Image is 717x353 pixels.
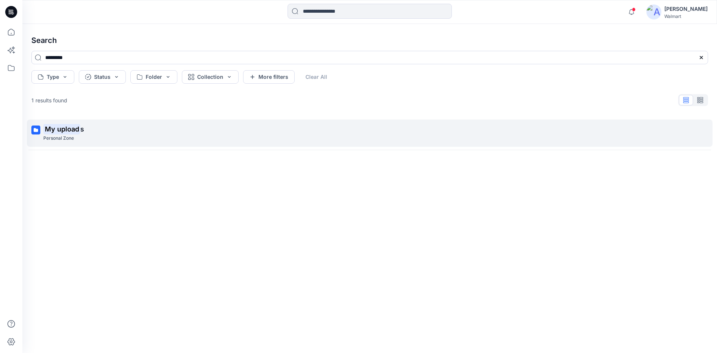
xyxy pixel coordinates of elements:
button: Collection [182,70,239,84]
span: s [80,125,84,133]
div: [PERSON_NAME] [664,4,708,13]
p: Personal Zone [43,134,74,142]
div: Walmart [664,13,708,19]
a: My uploadsPersonal Zone [27,120,713,147]
h4: Search [25,30,714,51]
p: 1 results found [31,96,67,104]
button: Type [31,70,74,84]
button: Status [79,70,126,84]
img: avatar [646,4,661,19]
button: Folder [130,70,177,84]
button: More filters [243,70,295,84]
mark: My upload [43,124,80,134]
